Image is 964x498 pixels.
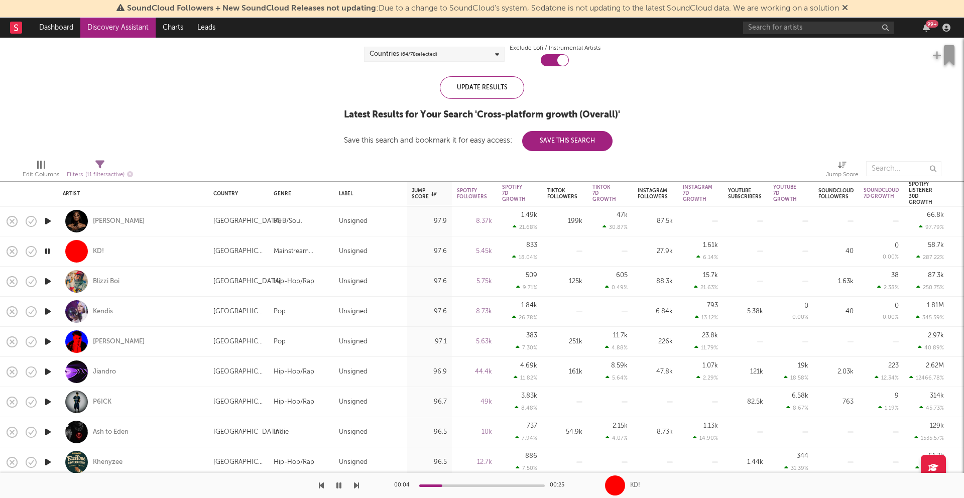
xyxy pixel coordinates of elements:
[926,20,938,28] div: 99 +
[93,277,119,286] a: Blizzi Boi
[694,344,718,351] div: 11.79 %
[339,245,368,258] div: Unsigned
[916,314,944,321] div: 345.59 %
[930,423,944,429] div: 129k
[339,191,397,197] div: Label
[895,393,899,399] div: 9
[274,426,289,438] div: Indie
[792,393,808,399] div: 6.58k
[826,169,859,181] div: Jump Score
[339,276,368,288] div: Unsigned
[412,215,447,227] div: 97.9
[842,5,848,13] span: Dismiss
[696,375,718,381] div: 2.29 %
[190,18,222,38] a: Leads
[916,254,944,261] div: 287.22 %
[895,242,899,249] div: 0
[605,284,628,291] div: 0.49 %
[818,306,854,318] div: 40
[213,191,259,197] div: Country
[93,428,129,437] a: Ash to Eden
[93,247,104,256] div: KD!
[510,42,600,54] label: Exclude Lofi / Instrumental Artists
[818,245,854,258] div: 40
[520,362,537,369] div: 4.69k
[516,344,537,351] div: 7.30 %
[457,276,492,288] div: 5.75k
[547,215,582,227] div: 199k
[127,5,839,13] span: : Due to a change to SoundCloud's system, Sodatone is not updating to the latest SoundCloud data....
[93,398,111,407] div: P6ICK
[370,48,437,60] div: Countries
[786,405,808,411] div: 8.67 %
[127,5,376,13] span: SoundCloud Followers + New SoundCloud Releases not updating
[93,337,145,346] a: [PERSON_NAME]
[703,423,718,429] div: 1.13k
[883,255,899,260] div: 0.00 %
[274,456,314,468] div: Hip-Hop/Rap
[457,396,492,408] div: 49k
[547,426,582,438] div: 54.9k
[804,303,808,309] div: 0
[339,366,368,378] div: Unsigned
[606,375,628,381] div: 5.64 %
[703,272,718,279] div: 15.7k
[683,184,712,202] div: Instagram 7D Growth
[516,284,537,291] div: 9.71 %
[513,224,537,230] div: 21.68 %
[702,362,718,369] div: 1.07k
[773,184,797,202] div: YouTube 7D Growth
[918,344,944,351] div: 40.89 %
[866,161,941,176] input: Search...
[457,366,492,378] div: 44.4k
[412,396,447,408] div: 96.7
[23,156,59,185] div: Edit Columns
[883,315,899,320] div: 0.00 %
[274,276,314,288] div: Hip-Hop/Rap
[798,362,808,369] div: 19k
[914,435,944,441] div: 1535.57 %
[592,184,616,202] div: Tiktok 7D Growth
[344,109,620,121] div: Latest Results for Your Search ' Cross-platform growth (Overall) '
[512,314,537,321] div: 26.78 %
[339,396,368,408] div: Unsigned
[693,435,718,441] div: 14.90 %
[526,332,537,339] div: 383
[457,188,487,200] div: Spotify Followers
[915,465,944,471] div: 305.09 %
[85,172,125,178] span: ( 11 filters active)
[93,367,116,377] div: Jiandro
[728,456,763,468] div: 1.44k
[93,307,113,316] div: Kendis
[864,187,899,199] div: Soundcloud 7D Growth
[213,245,264,258] div: [GEOGRAPHIC_DATA]
[412,336,447,348] div: 97.1
[707,302,718,309] div: 793
[457,245,492,258] div: 5.45k
[412,188,437,200] div: Jump Score
[818,396,854,408] div: 763
[512,254,537,261] div: 18.04 %
[703,242,718,248] div: 1.61k
[728,366,763,378] div: 121k
[457,456,492,468] div: 12.7k
[547,336,582,348] div: 251k
[878,405,899,411] div: 1.19 %
[516,465,537,471] div: 7.50 %
[638,245,673,258] div: 27.9k
[784,465,808,471] div: 31.39 %
[412,426,447,438] div: 96.5
[743,22,894,34] input: Search for artists
[274,306,286,318] div: Pop
[919,405,944,411] div: 45.73 %
[515,435,537,441] div: 7.94 %
[638,366,673,378] div: 47.8k
[695,314,718,321] div: 13.12 %
[728,188,762,200] div: YouTube Subscribers
[213,426,281,438] div: [GEOGRAPHIC_DATA]
[613,423,628,429] div: 2.15k
[547,188,577,200] div: Tiktok Followers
